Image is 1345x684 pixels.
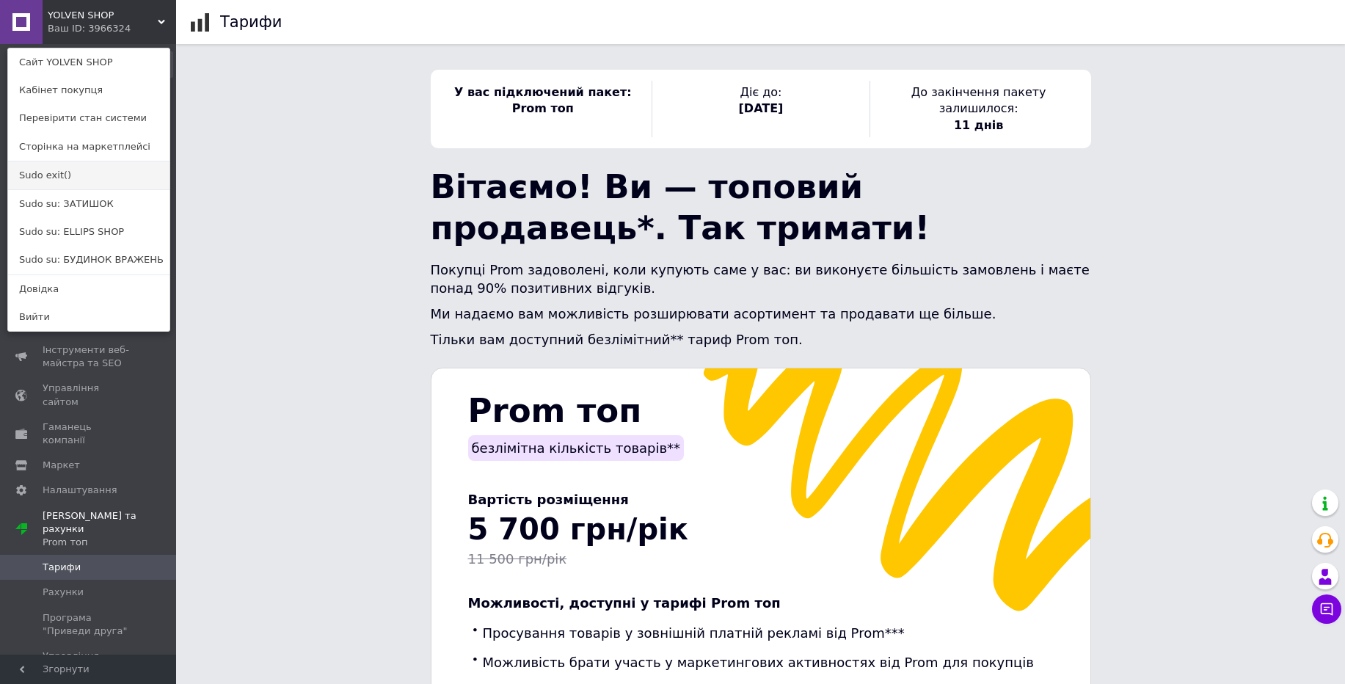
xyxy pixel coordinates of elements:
span: Налаштування [43,484,117,497]
span: До закінчення пакету залишилося: [911,85,1046,115]
span: Тільки вам доступний безлімітний** тариф Prom топ. [431,332,803,347]
a: Перевірити стан системи [8,104,170,132]
a: Сторінка на маркетплейсі [8,133,170,161]
button: Чат з покупцем [1312,594,1341,624]
a: Sudo exit() [8,161,170,189]
span: 11 500 грн/рік [468,551,567,567]
a: Sudo su: ELLIPS SHOP [8,218,170,246]
span: 5 700 грн/рік [468,512,688,546]
span: безлімітна кількість товарів** [472,440,681,456]
div: Ваш ID: 3966324 [48,22,109,35]
span: Програма "Приведи друга" [43,611,136,638]
a: Кабінет покупця [8,76,170,104]
span: Можливості, доступні у тарифі Prom топ [468,595,781,611]
span: Можливість брати участь у маркетингових активностях від Prom для покупців [483,655,1034,670]
span: Просування товарів у зовнішній платній рекламі від Prom*** [483,625,905,641]
span: У вас підключений пакет: [454,85,632,99]
span: Prom топ [468,391,642,430]
a: Sudo su: ЗАТИШОК [8,190,170,218]
span: Вартість розміщення [468,492,629,507]
div: Діє до: [652,81,870,137]
span: Маркет [43,459,80,472]
span: Вітаємо! Ви — топовий продавець*. Так тримати! [431,167,930,247]
span: Гаманець компанії [43,421,136,447]
span: Управління картами [43,650,136,676]
span: [PERSON_NAME] та рахунки [43,509,176,550]
span: Інструменти веб-майстра та SEO [43,343,136,370]
a: Сайт YOLVEN SHOP [8,48,170,76]
span: 11 днів [954,118,1003,132]
div: Prom топ [43,536,176,549]
span: Управління сайтом [43,382,136,408]
h1: Тарифи [220,13,282,31]
span: Ми надаємо вам можливість розширювати асортимент та продавати ще більше. [431,306,996,321]
span: Prom топ [512,101,574,115]
a: Sudo su: БУДИНОК ВРАЖЕНЬ [8,246,170,274]
span: Покупці Prom задоволені, коли купують саме у вас: ви виконуєте більшість замовлень і маєте понад ... [431,262,1090,296]
span: YOLVEN SHOP [48,9,158,22]
span: Тарифи [43,561,81,574]
span: [DATE] [739,101,784,115]
span: Рахунки [43,586,84,599]
a: Вийти [8,303,170,331]
a: Довідка [8,275,170,303]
